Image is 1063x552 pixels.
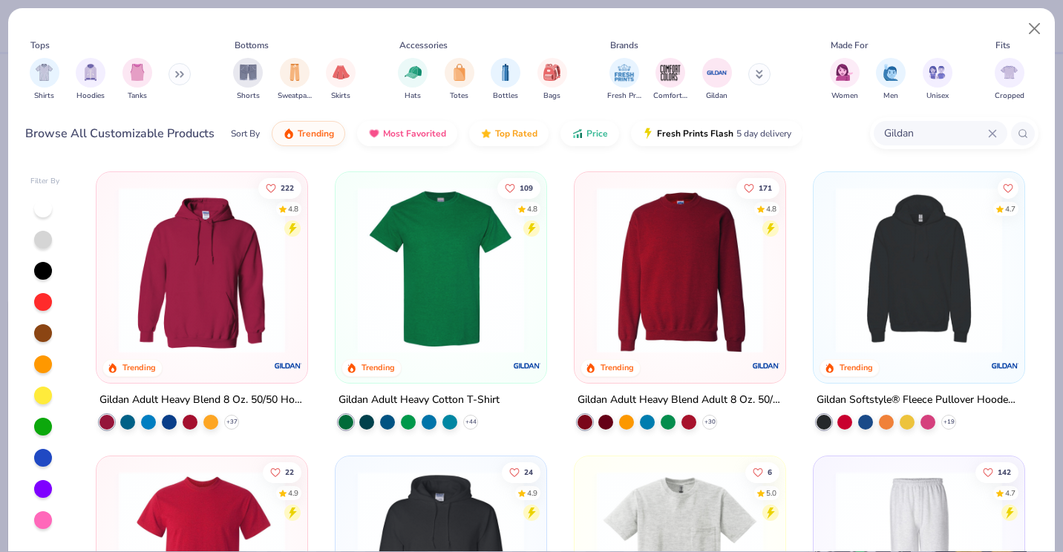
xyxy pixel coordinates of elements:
button: filter button [995,58,1024,102]
span: Gildan [706,91,727,102]
div: filter for Cropped [995,58,1024,102]
img: 1a07cc18-aee9-48c0-bcfb-936d85bd356b [828,187,1010,353]
div: filter for Sweatpants [278,58,312,102]
button: Like [264,461,302,482]
span: Hoodies [76,91,105,102]
span: Unisex [926,91,949,102]
button: Like [736,177,779,198]
span: 24 [524,468,533,476]
span: Tanks [128,91,147,102]
button: filter button [923,58,952,102]
div: Gildan Adult Heavy Blend Adult 8 Oz. 50/50 Fleece Crew [578,391,782,410]
div: filter for Bags [537,58,567,102]
div: 4.8 [527,203,537,214]
div: Fits [995,39,1010,52]
button: Most Favorited [357,121,457,146]
img: Gildan logo [273,351,303,381]
button: Like [975,461,1018,482]
button: filter button [30,58,59,102]
span: 22 [286,468,295,476]
button: filter button [398,58,428,102]
span: Fresh Prints [607,91,641,102]
button: Close [1021,15,1049,43]
button: filter button [607,58,641,102]
div: filter for Hoodies [76,58,105,102]
div: filter for Tanks [122,58,152,102]
span: + 37 [226,418,238,427]
img: c7b025ed-4e20-46ac-9c52-55bc1f9f47df [589,187,771,353]
button: filter button [122,58,152,102]
button: Trending [272,121,345,146]
div: filter for Fresh Prints [607,58,641,102]
div: Gildan Adult Heavy Blend 8 Oz. 50/50 Hooded Sweatshirt [99,391,304,410]
span: 109 [520,184,533,191]
div: Gildan Softstyle® Fleece Pullover Hooded Sweatshirt [817,391,1021,410]
img: Cropped Image [1001,64,1018,81]
button: filter button [653,58,687,102]
span: Women [831,91,858,102]
button: Like [502,461,540,482]
img: c7959168-479a-4259-8c5e-120e54807d6b [531,187,713,353]
div: 4.7 [1005,203,1015,214]
button: Like [998,177,1018,198]
img: Totes Image [451,64,468,81]
span: 171 [759,184,772,191]
div: filter for Comfort Colors [653,58,687,102]
button: filter button [491,58,520,102]
button: filter button [876,58,906,102]
span: Hats [405,91,421,102]
img: Bottles Image [497,64,514,81]
div: filter for Skirts [326,58,356,102]
button: Like [745,461,779,482]
span: + 30 [704,418,715,427]
span: Comfort Colors [653,91,687,102]
img: Unisex Image [929,64,946,81]
img: Tanks Image [129,64,145,81]
div: filter for Women [830,58,860,102]
img: Men Image [883,64,899,81]
button: filter button [233,58,263,102]
img: Gildan Image [706,62,728,84]
img: Fresh Prints Image [613,62,635,84]
img: Hats Image [405,64,422,81]
span: 6 [768,468,772,476]
button: filter button [76,58,105,102]
button: filter button [702,58,732,102]
span: + 19 [943,418,954,427]
img: Women Image [836,64,853,81]
span: Shirts [34,91,54,102]
div: filter for Shirts [30,58,59,102]
span: Shorts [237,91,260,102]
span: Bags [543,91,560,102]
div: 4.7 [1005,487,1015,499]
input: Try "T-Shirt" [883,125,988,142]
div: Brands [610,39,638,52]
button: filter button [326,58,356,102]
div: 4.9 [289,487,299,499]
div: filter for Bottles [491,58,520,102]
img: flash.gif [642,128,654,139]
img: TopRated.gif [480,128,492,139]
span: Top Rated [495,128,537,139]
button: Price [560,121,619,146]
img: trending.gif [283,128,295,139]
img: Shirts Image [36,64,53,81]
span: 222 [281,184,295,191]
span: Sweatpants [278,91,312,102]
img: db319196-8705-402d-8b46-62aaa07ed94f [350,187,531,353]
button: filter button [278,58,312,102]
div: 4.8 [289,203,299,214]
div: 5.0 [766,487,776,499]
div: filter for Hats [398,58,428,102]
span: 5 day delivery [736,125,791,142]
button: Top Rated [469,121,549,146]
span: Bottles [493,91,518,102]
span: Fresh Prints Flash [657,128,733,139]
span: Men [883,91,898,102]
div: Gildan Adult Heavy Cotton T-Shirt [338,391,500,410]
img: Comfort Colors Image [659,62,681,84]
img: Gildan logo [512,351,542,381]
div: Filter By [30,176,60,187]
button: Like [497,177,540,198]
span: Totes [450,91,468,102]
